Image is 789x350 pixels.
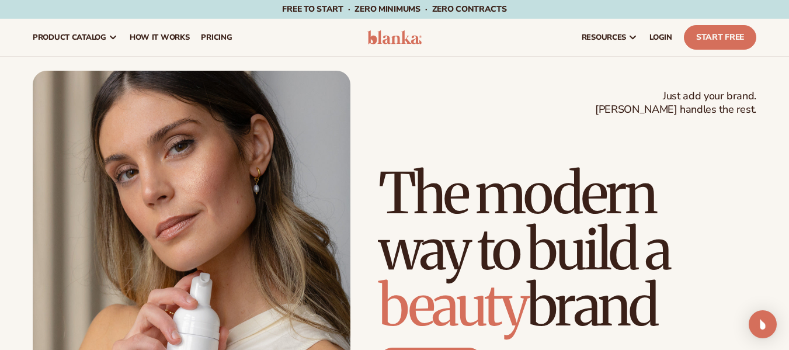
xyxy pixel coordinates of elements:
span: Just add your brand. [PERSON_NAME] handles the rest. [595,89,756,117]
a: resources [576,19,644,56]
span: product catalog [33,33,106,42]
span: resources [582,33,626,42]
h1: The modern way to build a brand [378,165,756,334]
span: beauty [378,271,527,341]
span: LOGIN [649,33,672,42]
a: How It Works [124,19,196,56]
a: Start Free [684,25,756,50]
a: product catalog [27,19,124,56]
a: pricing [195,19,238,56]
div: Open Intercom Messenger [749,310,777,338]
img: logo [367,30,422,44]
a: LOGIN [644,19,678,56]
span: pricing [201,33,232,42]
span: How It Works [130,33,190,42]
span: Free to start · ZERO minimums · ZERO contracts [282,4,506,15]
